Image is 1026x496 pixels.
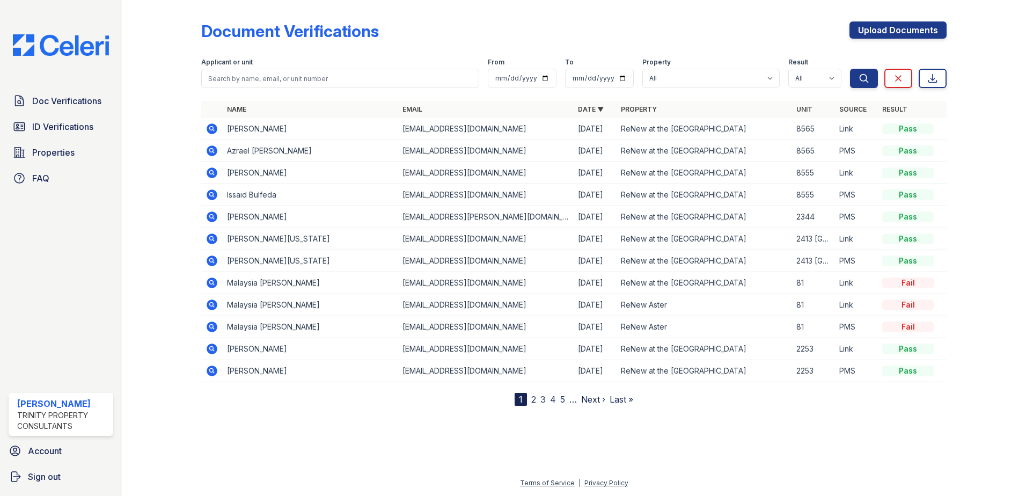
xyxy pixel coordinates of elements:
td: [DATE] [574,118,617,140]
td: 2253 [792,360,835,382]
td: [DATE] [574,360,617,382]
td: 2344 [792,206,835,228]
div: [PERSON_NAME] [17,397,109,410]
a: Last » [610,394,633,405]
td: [PERSON_NAME] [223,162,398,184]
td: [EMAIL_ADDRESS][DOMAIN_NAME] [398,184,574,206]
a: Next › [581,394,605,405]
td: 2413 [GEOGRAPHIC_DATA] [792,228,835,250]
td: ReNew at the [GEOGRAPHIC_DATA] [617,162,792,184]
div: Pass [882,344,934,354]
td: [DATE] [574,162,617,184]
div: Fail [882,322,934,332]
a: 5 [560,394,565,405]
td: [DATE] [574,206,617,228]
span: FAQ [32,172,49,185]
a: 3 [540,394,546,405]
a: Unit [796,105,812,113]
td: [PERSON_NAME] [223,206,398,228]
td: [EMAIL_ADDRESS][DOMAIN_NAME] [398,228,574,250]
td: Malaysia [PERSON_NAME] [223,316,398,338]
td: 8555 [792,162,835,184]
td: PMS [835,184,878,206]
td: ReNew at the [GEOGRAPHIC_DATA] [617,250,792,272]
td: 2253 [792,338,835,360]
div: 1 [515,393,527,406]
div: Fail [882,278,934,288]
div: Pass [882,256,934,266]
td: ReNew Aster [617,294,792,316]
td: Link [835,294,878,316]
div: Document Verifications [201,21,379,41]
td: Link [835,162,878,184]
a: Account [4,440,118,462]
td: 8565 [792,140,835,162]
td: ReNew at the [GEOGRAPHIC_DATA] [617,184,792,206]
td: [EMAIL_ADDRESS][DOMAIN_NAME] [398,338,574,360]
td: [PERSON_NAME][US_STATE] [223,228,398,250]
td: ReNew at the [GEOGRAPHIC_DATA] [617,228,792,250]
label: Property [642,58,671,67]
div: Pass [882,234,934,244]
td: [EMAIL_ADDRESS][DOMAIN_NAME] [398,316,574,338]
img: CE_Logo_Blue-a8612792a0a2168367f1c8372b55b34899dd931a85d93a1a3d3e32e68fde9ad4.png [4,34,118,56]
div: | [578,479,581,487]
td: Link [835,118,878,140]
td: Malaysia [PERSON_NAME] [223,294,398,316]
a: Privacy Policy [584,479,628,487]
div: Fail [882,300,934,310]
span: … [569,393,577,406]
label: Applicant or unit [201,58,253,67]
td: [PERSON_NAME] [223,338,398,360]
td: PMS [835,206,878,228]
td: [EMAIL_ADDRESS][DOMAIN_NAME] [398,118,574,140]
td: [EMAIL_ADDRESS][PERSON_NAME][DOMAIN_NAME] [398,206,574,228]
td: ReNew at the [GEOGRAPHIC_DATA] [617,338,792,360]
a: ID Verifications [9,116,113,137]
iframe: chat widget [981,453,1015,485]
a: Properties [9,142,113,163]
td: ReNew at the [GEOGRAPHIC_DATA] [617,206,792,228]
a: Result [882,105,907,113]
td: 8555 [792,184,835,206]
td: ReNew Aster [617,316,792,338]
td: [DATE] [574,272,617,294]
td: [DATE] [574,184,617,206]
td: Issaid Bulfeda [223,184,398,206]
td: [PERSON_NAME] [223,360,398,382]
td: Link [835,338,878,360]
a: Property [621,105,657,113]
a: 4 [550,394,556,405]
td: [EMAIL_ADDRESS][DOMAIN_NAME] [398,272,574,294]
td: [DATE] [574,294,617,316]
td: Malaysia [PERSON_NAME] [223,272,398,294]
a: Terms of Service [520,479,575,487]
td: [PERSON_NAME] [223,118,398,140]
td: PMS [835,140,878,162]
td: [DATE] [574,338,617,360]
td: Link [835,228,878,250]
td: ReNew at the [GEOGRAPHIC_DATA] [617,360,792,382]
label: From [488,58,504,67]
td: [DATE] [574,316,617,338]
label: To [565,58,574,67]
td: [DATE] [574,228,617,250]
td: 2413 [GEOGRAPHIC_DATA] [792,250,835,272]
span: Account [28,444,62,457]
td: [EMAIL_ADDRESS][DOMAIN_NAME] [398,294,574,316]
td: PMS [835,250,878,272]
a: Date ▼ [578,105,604,113]
a: Source [839,105,867,113]
div: Pass [882,211,934,222]
div: Trinity Property Consultants [17,410,109,432]
td: Azrael [PERSON_NAME] [223,140,398,162]
div: Pass [882,189,934,200]
td: [PERSON_NAME][US_STATE] [223,250,398,272]
td: 81 [792,294,835,316]
div: Pass [882,145,934,156]
a: Sign out [4,466,118,487]
a: Upload Documents [849,21,947,39]
td: 8565 [792,118,835,140]
td: [EMAIL_ADDRESS][DOMAIN_NAME] [398,162,574,184]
